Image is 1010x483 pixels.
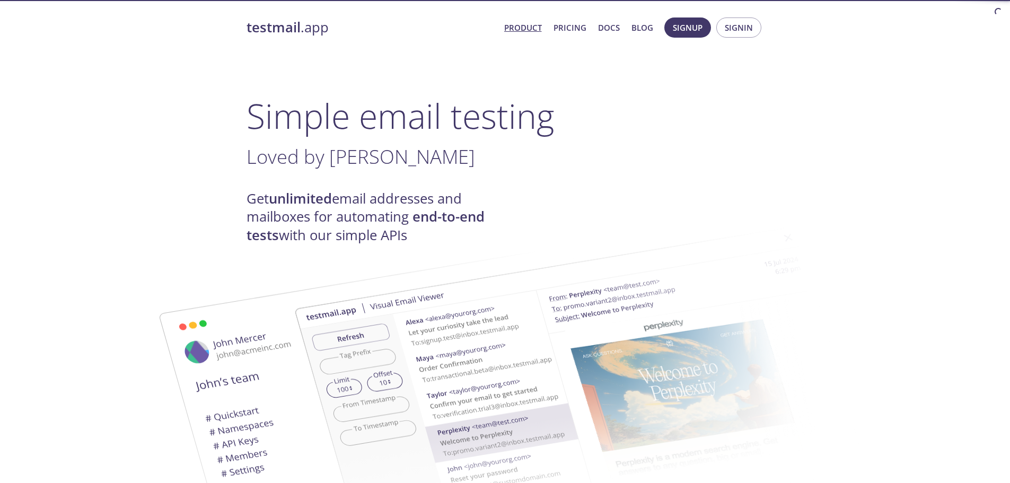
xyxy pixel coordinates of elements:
[664,17,711,38] button: Signup
[247,18,301,37] strong: testmail
[725,21,753,34] span: Signin
[247,19,496,37] a: testmail.app
[247,207,485,244] strong: end-to-end tests
[716,17,761,38] button: Signin
[598,21,620,34] a: Docs
[247,95,764,136] h1: Simple email testing
[247,190,505,244] h4: Get email addresses and mailboxes for automating with our simple APIs
[269,189,332,208] strong: unlimited
[247,143,475,170] span: Loved by [PERSON_NAME]
[631,21,653,34] a: Blog
[673,21,702,34] span: Signup
[504,21,542,34] a: Product
[554,21,586,34] a: Pricing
